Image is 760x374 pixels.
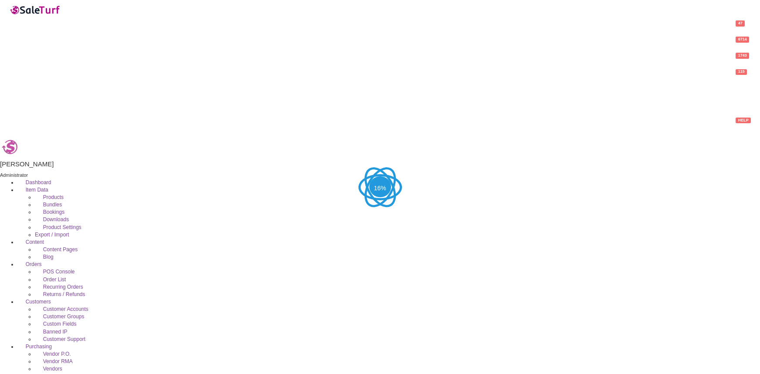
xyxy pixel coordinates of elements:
span: Custom Fields [43,321,77,327]
a: Vendors [35,366,62,372]
span: Item Data [26,187,48,193]
span: Customer Groups [43,313,84,320]
span: Orders [26,261,42,267]
a: Customer Groups [35,313,84,320]
span: Product Settings [43,224,81,230]
a: Export / Import [35,232,69,238]
a: Bookings [35,209,64,215]
a: Vendor P.O. [35,351,71,357]
a: Dashboard [17,179,51,185]
span: Customers [26,299,51,305]
a: Products [35,194,64,200]
a: POS Console [35,269,74,275]
span: POS Console [43,269,75,275]
span: HELP [736,118,751,123]
span: Recurring Orders [43,284,83,290]
a: HELP [729,113,760,129]
span: Returns / Refunds [43,291,85,297]
span: Vendors [43,366,62,372]
span: Content Pages [43,246,78,253]
span: Products [43,194,64,200]
span: 6714 [736,37,749,42]
a: Custom Fields [35,321,76,327]
span: Downloads [43,216,69,222]
a: Vendor RMA [35,358,73,364]
span: Bundles [43,202,62,208]
span: 115 [736,69,747,75]
a: Order List [35,276,66,283]
span: Purchasing [26,344,52,350]
span: 47 [736,20,745,26]
span: Dashboard [26,179,51,185]
span: Customer Support [43,336,85,342]
span: Banned IP [43,329,68,335]
a: Customer Accounts [35,306,88,312]
img: SaleTurf [9,4,61,16]
a: Banned IP [35,329,68,335]
span: Customer Accounts [43,306,88,312]
a: Bundles [35,202,62,208]
span: Content [26,239,44,245]
a: Downloads [35,216,69,222]
a: Recurring Orders [35,284,83,290]
a: Content Pages [35,246,78,253]
span: 1743 [736,53,749,58]
span: Blog [43,254,54,260]
span: Order List [43,276,66,283]
span: Vendor P.O. [43,351,71,357]
span: Bookings [43,209,64,215]
a: Returns / Refunds [35,291,85,297]
span: Vendor RMA [43,358,73,364]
